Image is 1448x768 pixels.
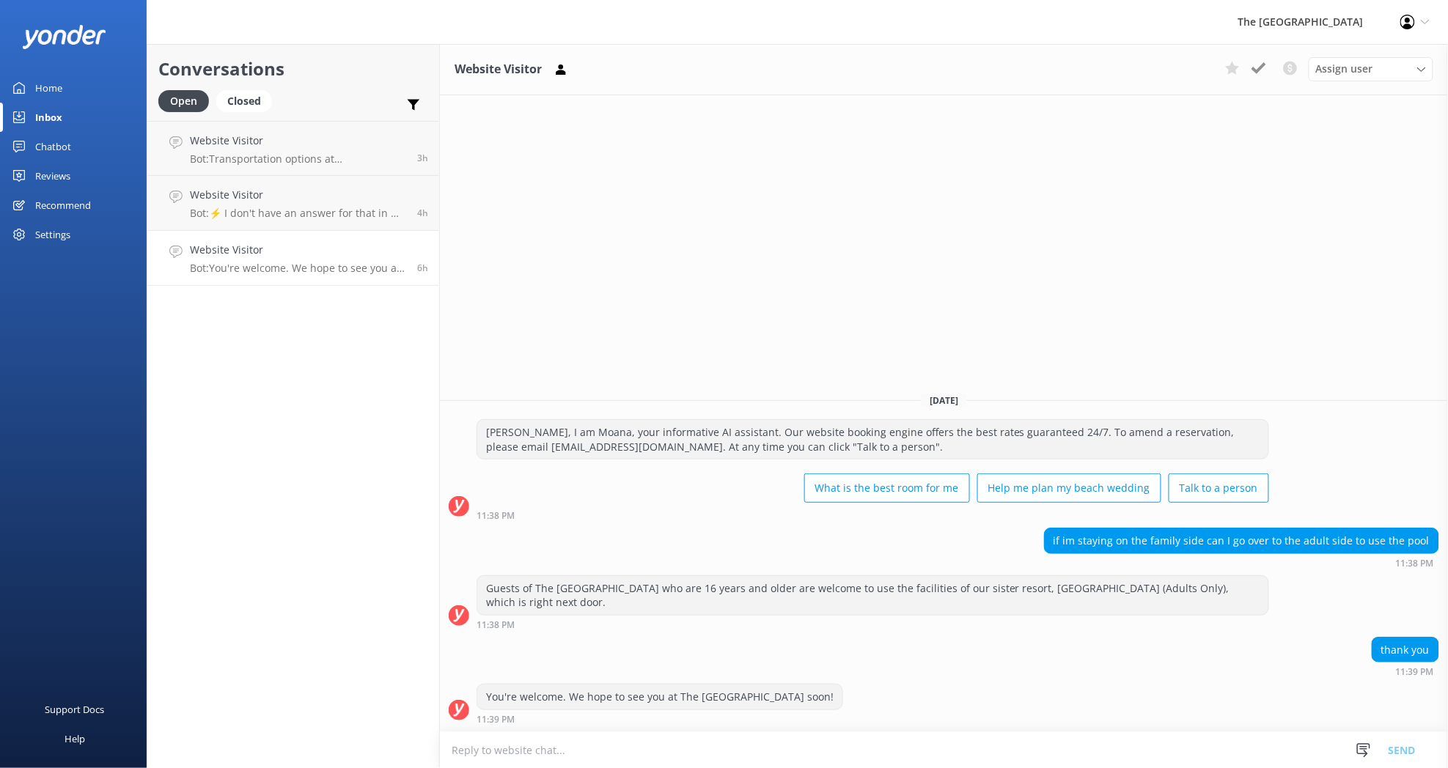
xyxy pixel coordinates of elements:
div: if im staying on the family side can I go over to the adult side to use the pool [1045,528,1438,553]
button: What is the best room for me [804,473,970,503]
div: Settings [35,220,70,249]
strong: 11:39 PM [1396,668,1434,676]
strong: 11:39 PM [477,715,515,724]
button: Talk to a person [1169,473,1269,503]
div: Reviews [35,161,70,191]
div: Oct 07 2025 01:39am (UTC -10:00) Pacific/Honolulu [477,714,843,724]
a: Closed [216,92,279,108]
div: Assign User [1309,57,1433,81]
div: Oct 07 2025 01:38am (UTC -10:00) Pacific/Honolulu [1044,558,1439,568]
div: thank you [1372,638,1438,662]
span: Oct 07 2025 01:39am (UTC -10:00) Pacific/Honolulu [417,262,428,274]
p: Bot: You're welcome. We hope to see you at The [GEOGRAPHIC_DATA] soon! [190,262,406,275]
span: Oct 07 2025 03:08am (UTC -10:00) Pacific/Honolulu [417,207,428,219]
div: Oct 07 2025 01:39am (UTC -10:00) Pacific/Honolulu [1372,666,1439,676]
div: Home [35,73,62,103]
div: Inbox [35,103,62,132]
strong: 11:38 PM [1396,559,1434,568]
h4: Website Visitor [190,133,406,149]
a: Website VisitorBot:You're welcome. We hope to see you at The [GEOGRAPHIC_DATA] soon!6h [147,231,439,286]
h3: Website Visitor [455,60,542,79]
div: Guests of The [GEOGRAPHIC_DATA] who are 16 years and older are welcome to use the facilities of o... [477,576,1268,615]
h2: Conversations [158,55,428,83]
div: Recommend [35,191,91,220]
img: yonder-white-logo.png [22,25,106,49]
div: Chatbot [35,132,71,161]
div: Help [65,724,85,753]
span: [DATE] [921,394,967,407]
p: Bot: Transportation options at [GEOGRAPHIC_DATA] include car rentals, among others. You can learn... [190,152,406,166]
a: Open [158,92,216,108]
div: Open [158,90,209,112]
div: You're welcome. We hope to see you at The [GEOGRAPHIC_DATA] soon! [477,684,842,709]
div: [PERSON_NAME], I am Moana, your informative AI assistant. Our website booking engine offers the b... [477,420,1268,459]
div: Oct 07 2025 01:38am (UTC -10:00) Pacific/Honolulu [477,619,1269,629]
a: Website VisitorBot:Transportation options at [GEOGRAPHIC_DATA] include car rentals, among others.... [147,121,439,176]
div: Support Docs [45,695,105,724]
p: Bot: ⚡ I don't have an answer for that in my knowledge base. Please try and rephrase your questio... [190,207,406,220]
div: Oct 07 2025 01:38am (UTC -10:00) Pacific/Honolulu [477,510,1269,520]
button: Help me plan my beach wedding [977,473,1161,503]
h4: Website Visitor [190,187,406,203]
div: Closed [216,90,272,112]
span: Assign user [1316,61,1373,77]
strong: 11:38 PM [477,512,515,520]
span: Oct 07 2025 04:21am (UTC -10:00) Pacific/Honolulu [417,152,428,164]
strong: 11:38 PM [477,621,515,629]
a: Website VisitorBot:⚡ I don't have an answer for that in my knowledge base. Please try and rephras... [147,176,439,231]
h4: Website Visitor [190,242,406,258]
